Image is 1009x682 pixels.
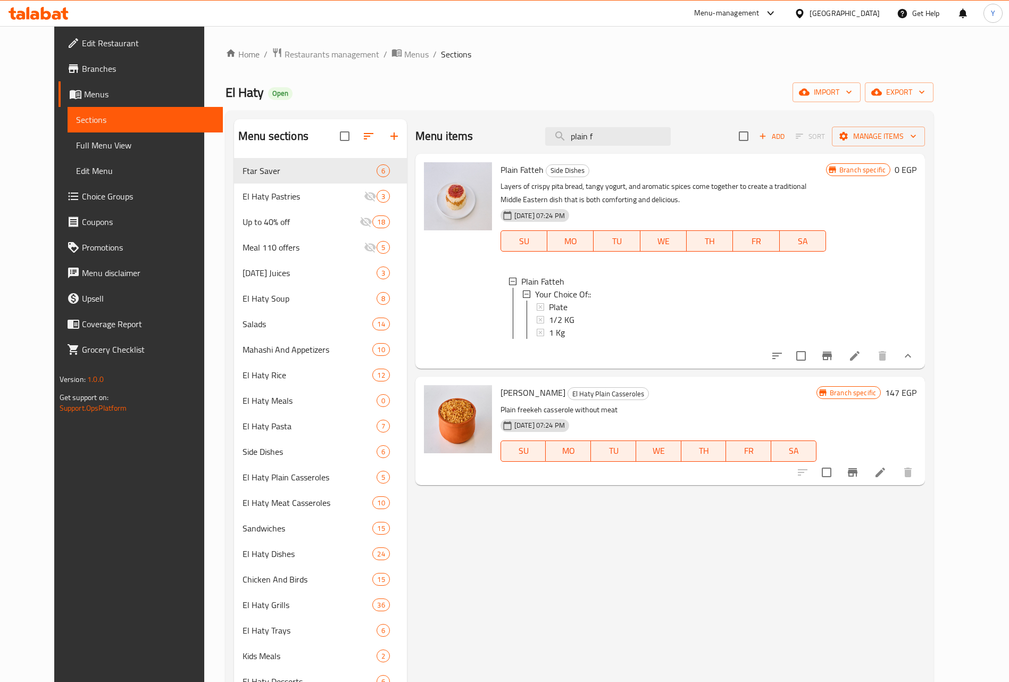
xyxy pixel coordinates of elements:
[870,343,895,369] button: delete
[815,461,838,484] span: Select to update
[234,311,407,337] div: Salads14
[59,30,223,56] a: Edit Restaurant
[226,47,933,61] nav: breadcrumb
[82,190,214,203] span: Choice Groups
[377,268,389,278] span: 3
[510,420,569,430] span: [DATE] 07:24 PM
[424,162,492,230] img: Plain Fatteh
[549,326,565,339] span: 1 Kg
[234,515,407,541] div: Sandwiches15
[895,460,921,485] button: delete
[243,650,377,662] span: Kids Meals
[372,215,389,228] div: items
[377,166,389,176] span: 6
[243,394,377,407] div: El Haty Meals
[377,626,389,636] span: 6
[59,184,223,209] a: Choice Groups
[780,230,826,252] button: SA
[234,643,407,669] div: Kids Meals2
[373,523,389,534] span: 15
[848,350,861,362] a: Edit menu item
[814,343,840,369] button: Branch-specific-item
[755,128,789,145] span: Add item
[733,230,779,252] button: FR
[636,440,681,462] button: WE
[243,522,373,535] div: Sandwiches
[243,267,377,279] span: [DATE] Juices
[243,598,373,611] span: El Haty Grills
[645,234,682,249] span: WE
[243,547,373,560] span: El Haty Dishes
[82,318,214,330] span: Coverage Report
[505,234,543,249] span: SU
[243,573,373,586] span: Chicken And Birds
[372,522,389,535] div: items
[415,128,473,144] h2: Menu items
[234,413,407,439] div: El Haty Pasta7
[771,440,816,462] button: SA
[640,443,677,459] span: WE
[377,190,390,203] div: items
[243,624,377,637] span: El Haty Trays
[865,82,933,102] button: export
[991,7,995,19] span: Y
[264,48,268,61] li: /
[545,127,671,146] input: search
[234,490,407,515] div: El Haty Meat Casseroles10
[501,162,544,178] span: Plain Fatteh
[82,343,214,356] span: Grocery Checklist
[726,440,771,462] button: FR
[372,318,389,330] div: items
[243,318,373,330] span: Salads
[377,396,389,406] span: 0
[373,345,389,355] span: 10
[501,385,565,401] span: [PERSON_NAME]
[391,47,429,61] a: Menus
[377,447,389,457] span: 6
[364,241,377,254] svg: Inactive section
[234,235,407,260] div: Meal 110 offers5
[373,600,389,610] span: 36
[377,445,390,458] div: items
[60,401,127,415] a: Support.OpsPlatform
[243,420,377,433] div: El Haty Pasta
[243,164,377,177] span: Ftar Saver
[372,343,389,356] div: items
[501,403,816,417] p: Plain freekeh casserole without meat
[272,47,379,61] a: Restaurants management
[243,292,377,305] div: El Haty Soup
[243,471,377,484] div: El Haty Plain Casseroles
[59,337,223,362] a: Grocery Checklist
[568,388,648,400] span: El Haty Plain Casseroles
[373,575,389,585] span: 15
[59,311,223,337] a: Coverage Report
[243,369,373,381] div: El Haty Rice
[234,286,407,311] div: El Haty Soup8
[243,190,364,203] div: El Haty Pastries
[59,81,223,107] a: Menus
[825,388,880,398] span: Branch specific
[360,215,372,228] svg: Inactive section
[373,319,389,329] span: 14
[810,7,880,19] div: [GEOGRAPHIC_DATA]
[755,128,789,145] button: Add
[373,217,389,227] span: 18
[591,440,636,462] button: TU
[59,260,223,286] a: Menu disclaimer
[377,243,389,253] span: 5
[243,267,377,279] div: Ramadan Juices
[377,267,390,279] div: items
[895,343,921,369] button: show more
[243,496,373,509] span: El Haty Meat Casseroles
[82,37,214,49] span: Edit Restaurant
[521,275,564,288] span: Plain Fatteh
[76,139,214,152] span: Full Menu View
[737,234,775,249] span: FR
[59,286,223,311] a: Upsell
[234,464,407,490] div: El Haty Plain Casseroles5
[595,443,632,459] span: TU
